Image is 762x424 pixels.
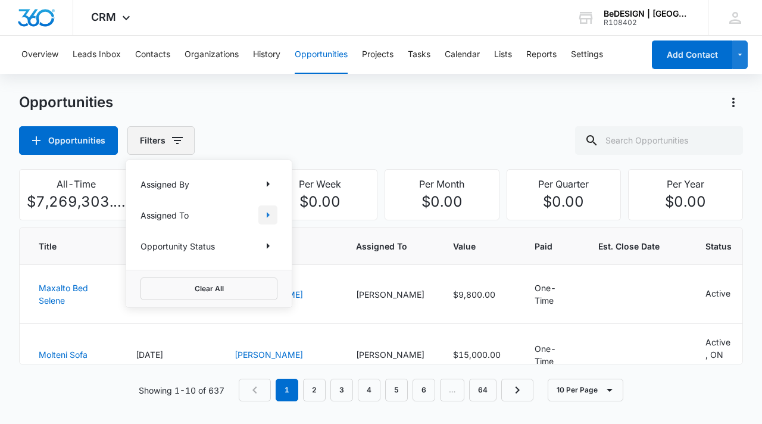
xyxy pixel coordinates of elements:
[239,379,533,401] nav: Pagination
[295,36,348,74] button: Opportunities
[535,240,552,252] span: Paid
[303,379,326,401] a: Page 2
[39,350,88,360] a: Molteni Sofa
[39,283,88,305] a: Maxalto Bed Selene
[526,36,557,74] button: Reports
[636,177,735,191] p: Per Year
[453,350,501,360] span: $15,000.00
[356,348,424,361] div: [PERSON_NAME]
[652,40,732,69] button: Add Contact
[520,265,584,324] td: One-Time
[140,278,277,300] button: Clear All
[724,93,743,112] button: Actions
[514,191,614,213] p: $0.00
[270,177,370,191] p: Per Week
[705,336,754,373] div: - - Select to Edit Field
[258,174,277,194] button: Show Assigned By filters
[356,288,424,301] div: [PERSON_NAME]
[453,240,489,252] span: Value
[385,379,408,401] a: Page 5
[140,178,189,191] p: Assigned By
[258,236,277,255] button: Show Opportunity Status filters
[27,177,126,191] p: All-Time
[571,36,603,74] button: Settings
[453,289,495,300] span: $9,800.00
[392,177,492,191] p: Per Month
[501,379,533,401] a: Next Page
[705,336,732,373] p: Active , ON HOLD
[604,18,691,27] div: account id
[140,240,215,252] p: Opportunity Status
[445,36,480,74] button: Calendar
[392,191,492,213] p: $0.00
[636,191,735,213] p: $0.00
[705,287,730,300] p: Active
[140,209,189,222] p: Assigned To
[127,126,195,155] button: Filters
[253,36,280,74] button: History
[604,9,691,18] div: account name
[705,240,754,252] span: Status
[469,379,496,401] a: Page 64
[575,126,743,155] input: Search Opportunities
[136,350,163,360] span: [DATE]
[705,287,752,301] div: - - Select to Edit Field
[276,379,298,401] em: 1
[520,324,584,386] td: One-Time
[19,93,113,111] h1: Opportunities
[413,379,435,401] a: Page 6
[548,379,623,401] button: 10 Per Page
[185,36,239,74] button: Organizations
[135,36,170,74] button: Contacts
[27,191,126,213] p: $7,269,303.74
[270,191,370,213] p: $0.00
[258,205,277,225] button: Show Assigned To filters
[362,36,394,74] button: Projects
[514,177,614,191] p: Per Quarter
[408,36,430,74] button: Tasks
[19,126,118,155] button: Opportunities
[139,384,224,397] p: Showing 1-10 of 637
[73,36,121,74] button: Leads Inbox
[91,11,116,23] span: CRM
[330,379,353,401] a: Page 3
[235,350,303,360] a: [PERSON_NAME]
[494,36,512,74] button: Lists
[598,240,660,252] span: Est. Close Date
[356,240,424,252] span: Assigned To
[39,240,90,252] span: Title
[358,379,380,401] a: Page 4
[21,36,58,74] button: Overview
